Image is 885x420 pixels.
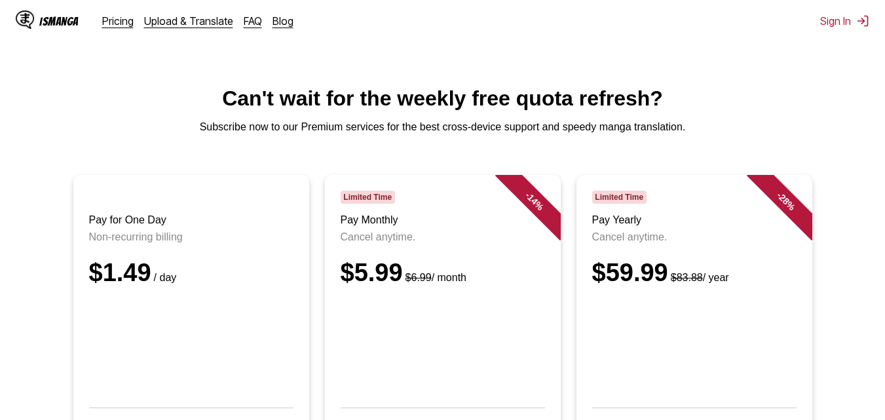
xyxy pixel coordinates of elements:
[39,15,79,28] div: IsManga
[16,10,34,29] img: IsManga Logo
[341,259,545,287] div: $5.99
[592,259,797,287] div: $59.99
[746,162,825,240] div: - 28 %
[405,272,432,283] s: $6.99
[403,272,466,283] small: / month
[102,14,134,28] a: Pricing
[820,14,869,28] button: Sign In
[89,303,293,389] iframe: PayPal
[341,231,545,243] p: Cancel anytime.
[668,272,729,283] small: / year
[151,272,177,283] small: / day
[144,14,233,28] a: Upload & Translate
[592,231,797,243] p: Cancel anytime.
[341,214,545,226] h3: Pay Monthly
[10,86,875,111] h1: Can't wait for the weekly free quota refresh?
[89,259,293,287] div: $1.49
[592,214,797,226] h3: Pay Yearly
[16,10,102,31] a: IsManga LogoIsManga
[671,272,703,283] s: $83.88
[89,231,293,243] p: Non-recurring billing
[341,303,545,389] iframe: PayPal
[856,14,869,28] img: Sign out
[244,14,262,28] a: FAQ
[592,191,647,204] span: Limited Time
[592,303,797,389] iframe: PayPal
[10,121,875,133] p: Subscribe now to our Premium services for the best cross-device support and speedy manga translat...
[495,162,573,240] div: - 14 %
[89,214,293,226] h3: Pay for One Day
[273,14,293,28] a: Blog
[341,191,395,204] span: Limited Time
